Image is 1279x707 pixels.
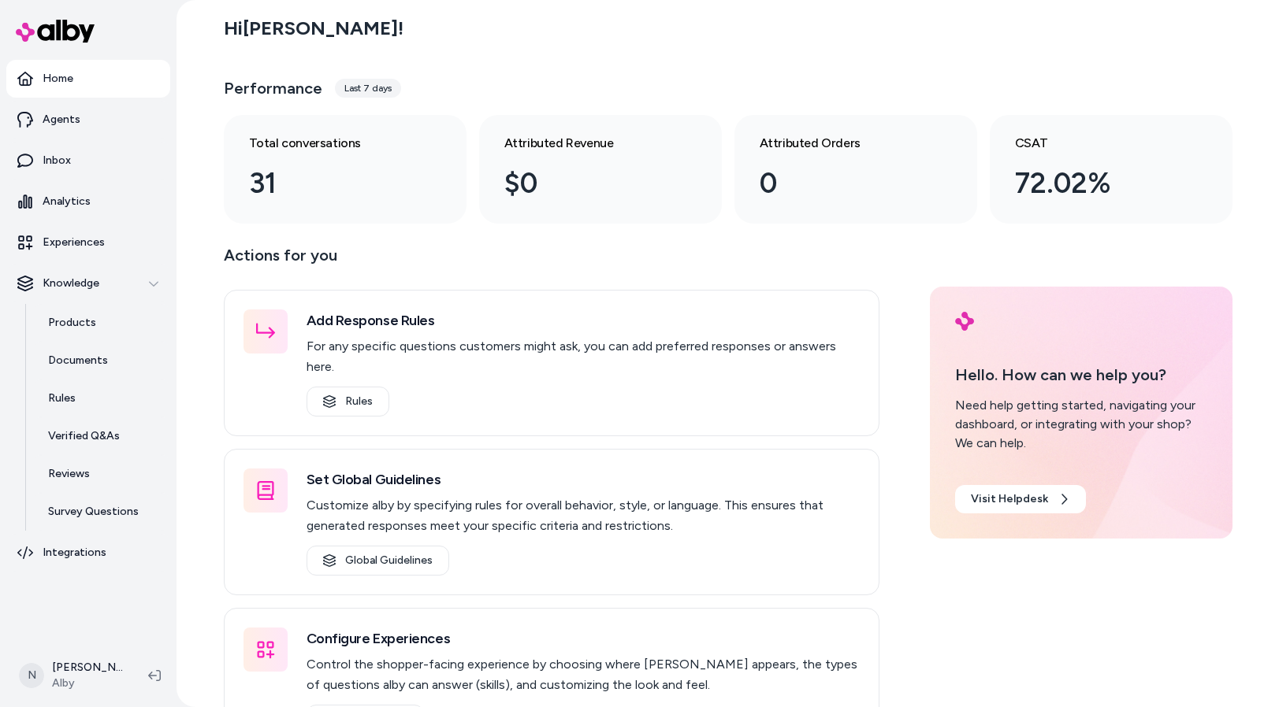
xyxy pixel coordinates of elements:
[955,485,1086,513] a: Visit Helpdesk
[32,379,170,417] a: Rules
[48,504,139,520] p: Survey Questions
[48,315,96,331] p: Products
[48,466,90,482] p: Reviews
[16,20,95,43] img: alby Logo
[43,194,91,209] p: Analytics
[307,627,860,650] h3: Configure Experiences
[224,77,322,99] h3: Performance
[307,387,389,416] a: Rules
[9,650,136,701] button: N[PERSON_NAME]Alby
[307,468,860,490] h3: Set Global Guidelines
[479,115,722,224] a: Attributed Revenue $0
[307,495,860,536] p: Customize alby by specifying rules for overall behavior, style, or language. This ensures that ge...
[32,455,170,493] a: Reviews
[6,101,170,139] a: Agents
[955,312,974,331] img: alby Logo
[43,276,99,291] p: Knowledge
[32,417,170,455] a: Verified Q&As
[307,309,860,331] h3: Add Response Rules
[6,534,170,572] a: Integrations
[6,265,170,302] button: Knowledge
[32,493,170,531] a: Survey Questions
[224,242,879,280] p: Actions for you
[335,79,401,98] div: Last 7 days
[32,342,170,379] a: Documents
[32,304,170,342] a: Products
[307,546,449,576] a: Global Guidelines
[52,660,123,676] p: [PERSON_NAME]
[955,363,1207,387] p: Hello. How can we help you?
[760,162,927,205] div: 0
[249,134,416,153] h3: Total conversations
[307,336,860,377] p: For any specific questions customers might ask, you can add preferred responses or answers here.
[48,353,108,368] p: Documents
[990,115,1233,224] a: CSAT 72.02%
[43,112,80,128] p: Agents
[1015,162,1182,205] div: 72.02%
[43,235,105,250] p: Experiences
[249,162,416,205] div: 31
[955,396,1207,453] div: Need help getting started, navigating your dashboard, or integrating with your shop? We can help.
[43,545,106,561] p: Integrations
[6,183,170,220] a: Analytics
[504,134,671,153] h3: Attributed Revenue
[48,428,120,444] p: Verified Q&As
[43,71,73,87] p: Home
[307,654,860,695] p: Control the shopper-facing experience by choosing where [PERSON_NAME] appears, the types of quest...
[48,391,76,406] p: Rules
[1015,134,1182,153] h3: CSAT
[504,162,671,205] div: $0
[734,115,977,224] a: Attributed Orders 0
[224,115,467,224] a: Total conversations 31
[43,153,71,168] p: Inbox
[19,663,44,688] span: N
[224,17,403,40] h2: Hi [PERSON_NAME] !
[6,60,170,98] a: Home
[6,224,170,261] a: Experiences
[760,134,927,153] h3: Attributed Orders
[6,142,170,180] a: Inbox
[52,676,123,691] span: Alby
